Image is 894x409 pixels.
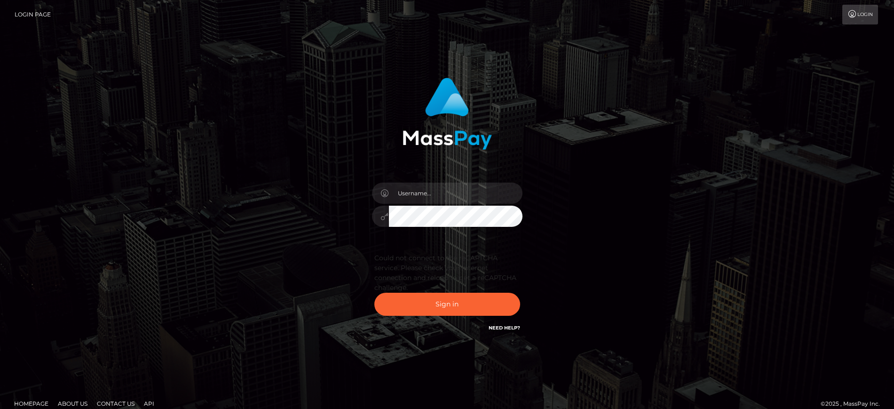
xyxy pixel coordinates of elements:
div: © 2025 , MassPay Inc. [821,399,887,409]
input: Username... [389,183,522,204]
a: Login [842,5,878,24]
a: Login Page [15,5,51,24]
button: Sign in [374,293,520,316]
a: Need Help? [489,325,520,331]
div: Could not connect to the reCAPTCHA service. Please check your internet connection and reload to g... [374,253,520,293]
img: MassPay Login [403,78,492,150]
